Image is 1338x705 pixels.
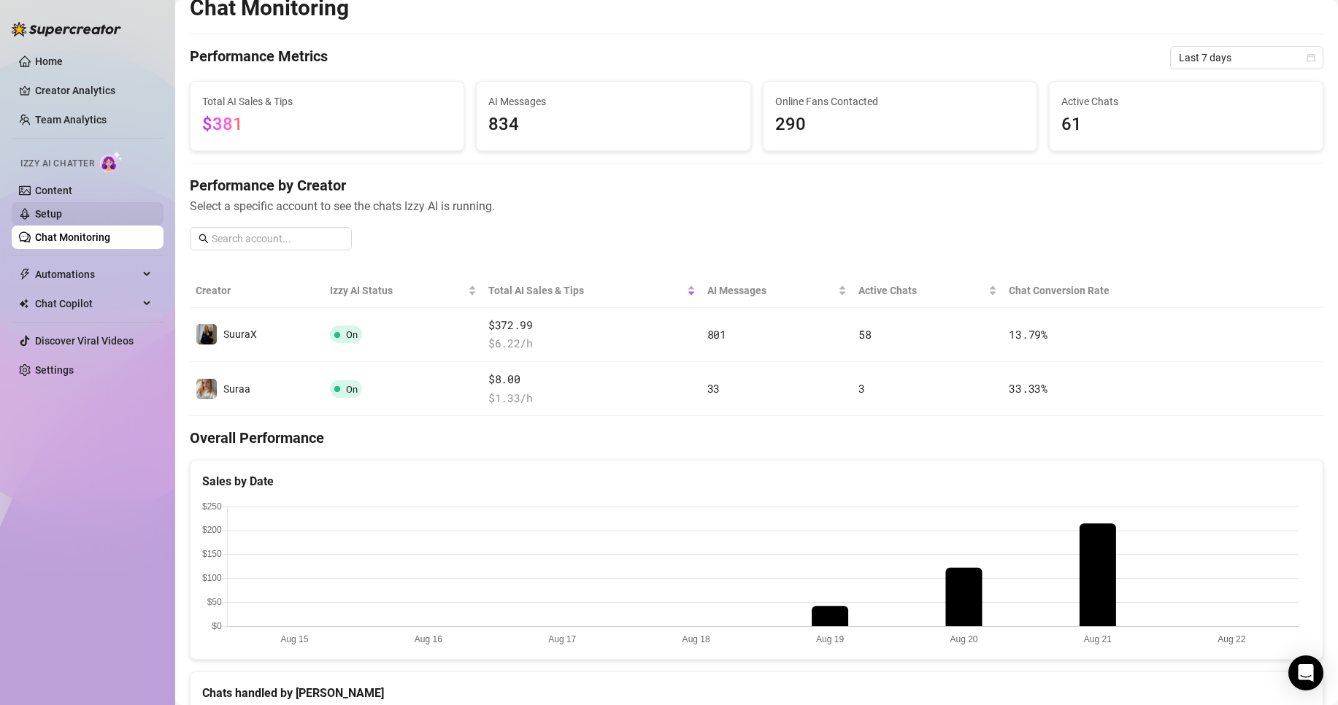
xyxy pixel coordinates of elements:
input: Search account... [212,231,343,247]
h4: Overall Performance [190,428,1323,448]
span: Suraa [223,383,250,395]
span: Last 7 days [1179,47,1315,69]
span: On [346,329,358,340]
span: Online Fans Contacted [775,93,1025,109]
h4: Performance by Creator [190,175,1323,196]
th: Chat Conversion Rate [1003,274,1210,308]
div: Sales by Date [202,472,1311,490]
a: Content [35,185,72,196]
span: Chat Copilot [35,292,139,315]
span: AI Messages [707,282,836,298]
img: Suraa [196,379,217,399]
a: Team Analytics [35,114,107,126]
span: 290 [775,111,1025,139]
th: AI Messages [701,274,853,308]
span: Izzy AI Status [330,282,465,298]
span: 3 [858,381,865,396]
span: $372.99 [488,317,696,334]
span: 13.79 % [1009,327,1047,342]
div: Open Intercom Messenger [1288,655,1323,690]
span: 58 [858,327,871,342]
img: Chat Copilot [19,298,28,309]
a: Discover Viral Videos [35,335,134,347]
a: Chat Monitoring [35,231,110,243]
span: calendar [1307,53,1315,62]
span: AI Messages [488,93,738,109]
span: 801 [707,327,726,342]
span: 33.33 % [1009,381,1047,396]
img: AI Chatter [100,151,123,172]
span: Izzy AI Chatter [20,157,94,171]
th: Izzy AI Status [324,274,482,308]
h4: Performance Metrics [190,46,328,69]
a: Creator Analytics [35,79,152,102]
span: $ 1.33 /h [488,390,696,407]
span: 834 [488,111,738,139]
img: SuuraX [196,324,217,344]
span: thunderbolt [19,269,31,280]
a: Settings [35,364,74,376]
span: Select a specific account to see the chats Izzy AI is running. [190,197,1323,215]
th: Creator [190,274,324,308]
a: Setup [35,208,62,220]
span: search [199,234,209,244]
a: Home [35,55,63,67]
th: Active Chats [853,274,1003,308]
span: Automations [35,263,139,286]
span: 33 [707,381,720,396]
img: logo-BBDzfeDw.svg [12,22,121,36]
span: 61 [1061,111,1311,139]
span: SuuraX [223,328,257,340]
span: On [346,384,358,395]
span: Total AI Sales & Tips [202,93,452,109]
span: Active Chats [858,282,985,298]
span: Total AI Sales & Tips [488,282,684,298]
div: Chats handled by [PERSON_NAME] [202,684,1311,702]
span: $ 6.22 /h [488,335,696,352]
th: Total AI Sales & Tips [482,274,701,308]
span: $8.00 [488,371,696,388]
span: $381 [202,114,243,134]
span: Active Chats [1061,93,1311,109]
